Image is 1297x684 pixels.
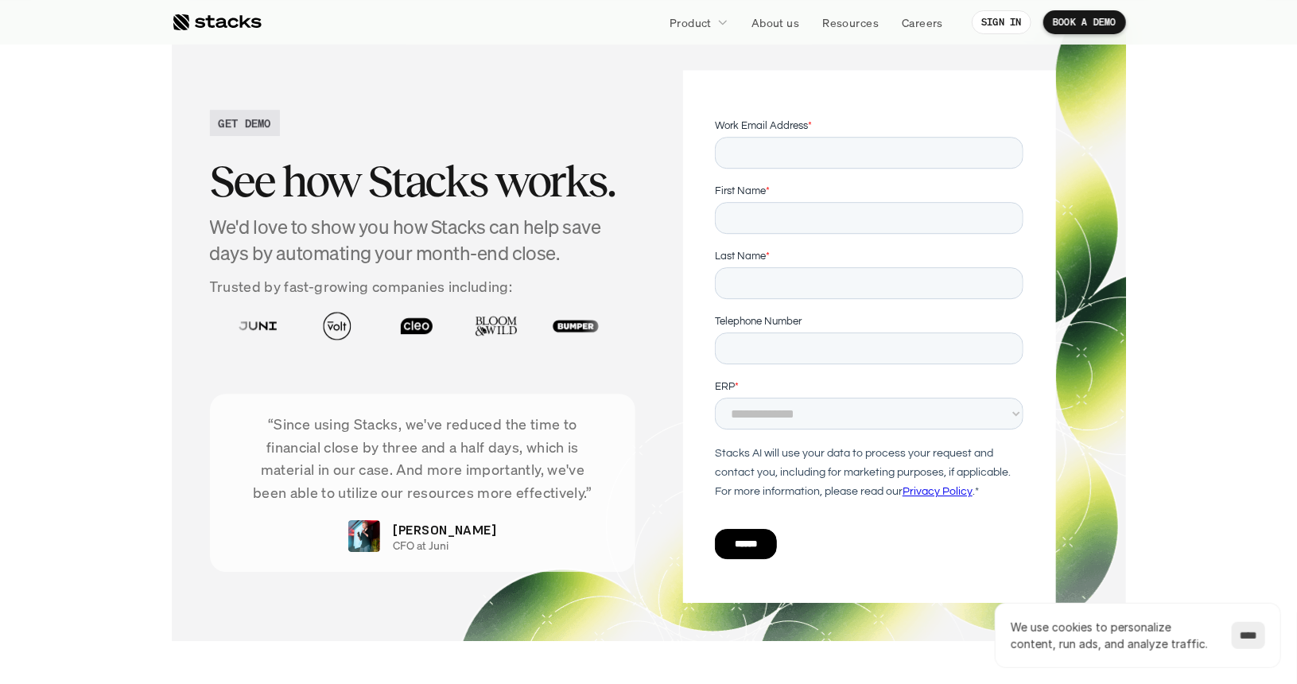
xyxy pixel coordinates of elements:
p: About us [751,14,799,31]
p: “Since using Stacks, we've reduced the time to financial close by three and a half days, which is... [234,413,612,504]
h4: We'd love to show you how Stacks can help save days by automating your month-end close. [210,214,636,267]
a: About us [742,8,809,37]
p: BOOK A DEMO [1053,17,1116,28]
p: Careers [902,14,943,31]
p: SIGN IN [981,17,1022,28]
p: Resources [822,14,879,31]
a: Careers [892,8,953,37]
a: SIGN IN [972,10,1031,34]
p: We use cookies to personalize content, run ads, and analyze traffic. [1011,619,1216,652]
h2: GET DEMO [219,115,271,131]
a: Resources [813,8,888,37]
p: CFO at Juni [393,539,449,553]
p: Trusted by fast-growing companies including: [210,275,636,298]
iframe: Form 0 [715,118,1023,586]
a: BOOK A DEMO [1043,10,1126,34]
h2: See how Stacks works. [210,157,636,206]
p: Product [670,14,712,31]
p: [PERSON_NAME] [393,520,496,539]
